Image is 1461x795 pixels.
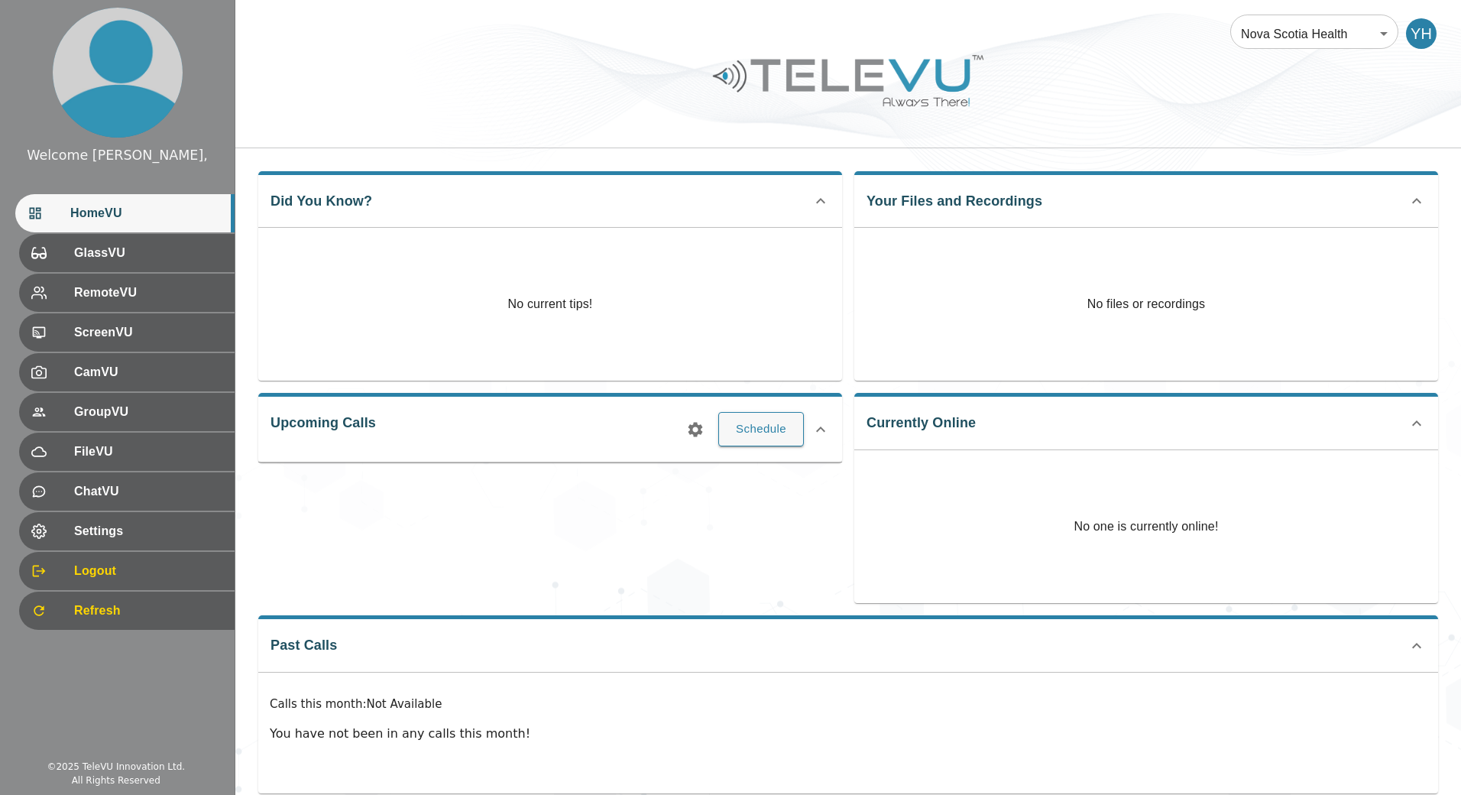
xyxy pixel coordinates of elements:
[74,363,222,381] span: CamVU
[74,244,222,262] span: GlassVU
[1406,18,1437,49] div: YH
[19,472,235,511] div: ChatVU
[19,512,235,550] div: Settings
[74,522,222,540] span: Settings
[74,602,222,620] span: Refresh
[70,204,222,222] span: HomeVU
[74,284,222,302] span: RemoteVU
[27,145,208,165] div: Welcome [PERSON_NAME],
[1074,450,1218,603] p: No one is currently online!
[19,552,235,590] div: Logout
[19,353,235,391] div: CamVU
[718,412,804,446] button: Schedule
[854,228,1438,381] p: No files or recordings
[19,592,235,630] div: Refresh
[74,562,222,580] span: Logout
[74,482,222,501] span: ChatVU
[53,8,183,138] img: profile.png
[47,760,185,774] div: © 2025 TeleVU Innovation Ltd.
[74,443,222,461] span: FileVU
[19,393,235,431] div: GroupVU
[711,49,986,112] img: Logo
[270,725,1427,743] p: You have not been in any calls this month!
[74,323,222,342] span: ScreenVU
[74,403,222,421] span: GroupVU
[19,313,235,352] div: ScreenVU
[15,194,235,232] div: HomeVU
[19,234,235,272] div: GlassVU
[19,274,235,312] div: RemoteVU
[508,295,593,313] p: No current tips!
[1230,12,1398,55] div: Nova Scotia Health
[270,696,1427,713] p: Calls this month : Not Available
[19,433,235,471] div: FileVU
[72,774,160,787] div: All Rights Reserved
